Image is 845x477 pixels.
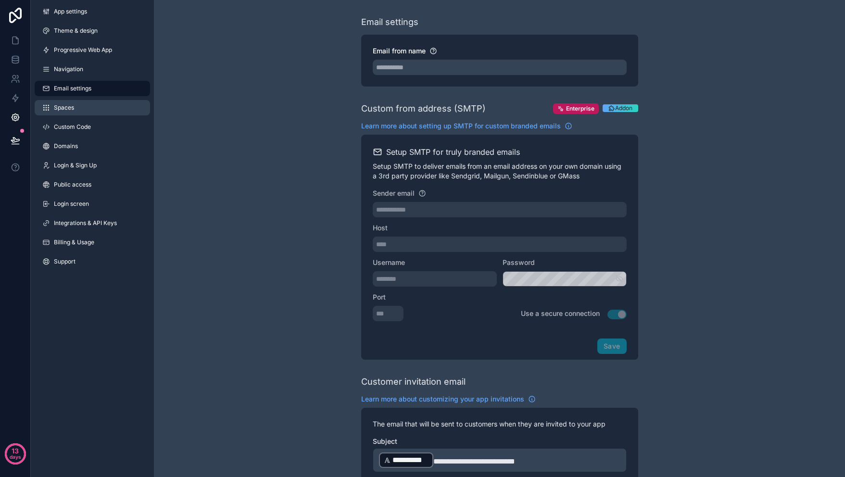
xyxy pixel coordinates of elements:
[54,162,97,169] span: Login & Sign Up
[373,437,397,445] span: Subject
[35,119,150,135] a: Custom Code
[35,4,150,19] a: App settings
[35,215,150,231] a: Integrations & API Keys
[603,103,638,114] a: Addon
[10,450,21,464] p: days
[361,394,536,404] a: Learn more about customizing your app invitations
[615,104,632,112] span: Addon
[35,196,150,212] a: Login screen
[521,309,600,317] span: Use a secure connection
[361,375,466,389] div: Customer invitation email
[12,446,19,456] p: 13
[35,235,150,250] a: Billing & Usage
[54,181,91,188] span: Public access
[361,102,486,115] div: Custom from address (SMTP)
[54,123,91,131] span: Custom Code
[35,138,150,154] a: Domains
[54,238,94,246] span: Billing & Usage
[566,105,594,113] span: Enterprise
[503,258,535,266] span: Password
[54,200,89,208] span: Login screen
[35,23,150,38] a: Theme & design
[35,254,150,269] a: Support
[361,15,418,29] div: Email settings
[35,62,150,77] a: Navigation
[54,258,76,265] span: Support
[54,219,117,227] span: Integrations & API Keys
[54,85,91,92] span: Email settings
[373,162,627,181] p: Setup SMTP to deliver emails from an email address on your own domain using a 3rd party provider ...
[386,146,520,158] h2: Setup SMTP for truly branded emails
[35,158,150,173] a: Login & Sign Up
[373,419,627,429] p: The email that will be sent to customers when they are invited to your app
[54,65,83,73] span: Navigation
[35,100,150,115] a: Spaces
[35,42,150,58] a: Progressive Web App
[35,81,150,96] a: Email settings
[373,47,426,55] span: Email from name
[361,121,561,131] span: Learn more about setting up SMTP for custom branded emails
[361,394,524,404] span: Learn more about customizing your app invitations
[54,27,98,35] span: Theme & design
[373,293,386,301] span: Port
[54,46,112,54] span: Progressive Web App
[54,8,87,15] span: App settings
[373,224,388,232] span: Host
[54,142,78,150] span: Domains
[35,177,150,192] a: Public access
[361,121,572,131] a: Learn more about setting up SMTP for custom branded emails
[373,189,415,197] span: Sender email
[373,258,405,266] span: Username
[54,104,74,112] span: Spaces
